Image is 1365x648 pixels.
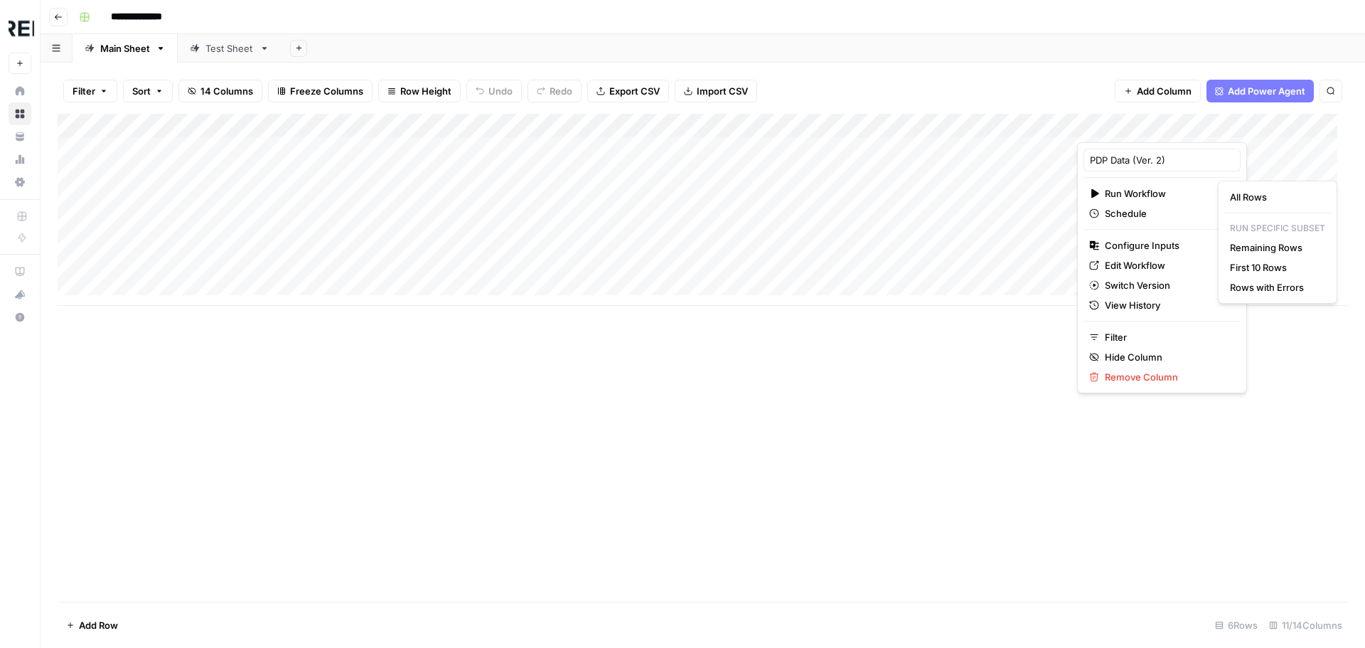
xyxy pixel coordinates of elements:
[1230,240,1319,255] span: Remaining Rows
[1224,219,1331,238] p: Run Specific Subset
[1105,186,1215,201] span: Run Workflow
[1230,190,1319,204] span: All Rows
[1230,280,1319,294] span: Rows with Errors
[1230,260,1319,275] span: First 10 Rows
